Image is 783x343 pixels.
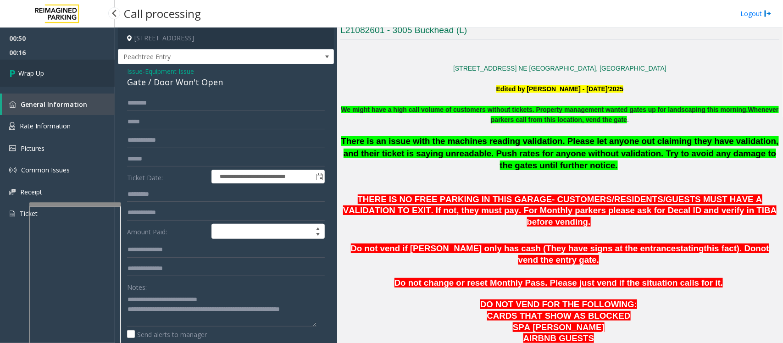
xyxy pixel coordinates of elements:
span: THERE IS NO FREE PARKING IN THIS GARAGE- CUSTOMERS/RESIDENTS/GUESTS MUST HAVE A VALIDATION TO EXI... [343,194,777,227]
span: General Information [21,100,87,109]
span: SPA [PERSON_NAME] [513,322,605,332]
img: 'icon' [9,189,16,195]
label: Notes: [127,279,147,292]
span: stating [676,243,704,253]
img: 'icon' [9,210,15,218]
img: 'icon' [9,145,16,151]
span: Receipt [20,188,42,196]
label: Send alerts to manager [127,330,207,339]
span: Ticket [20,209,38,218]
img: 'icon' [9,122,15,130]
img: logout [764,9,772,18]
h4: [STREET_ADDRESS] [118,28,334,49]
a: [STREET_ADDRESS] NE [GEOGRAPHIC_DATA], [GEOGRAPHIC_DATA] [453,65,666,72]
a: General Information [2,94,115,115]
span: Toggle popup [314,170,324,183]
span: DO NOT VEND FOR THE FOLLOWING: [480,299,637,309]
span: Pictures [21,144,44,153]
span: Do not vend if [PERSON_NAME] only has cash (They have signs at the entrance [351,243,676,253]
span: We might have a high call volume of customers without tickets. Property management wanted gates u... [341,106,748,113]
span: Wrap Up [18,68,44,78]
img: 'icon' [9,166,17,174]
span: - [143,67,194,76]
h3: Call processing [119,2,205,25]
b: Whenever parkers call from this location, vend the gate [491,106,779,123]
span: Equipment Issue [145,66,194,76]
span: Decrease value [311,232,324,239]
a: Logout [740,9,772,18]
span: not vend the entry gate. [518,243,769,265]
span: Rate Information [20,122,71,130]
span: . [491,106,779,123]
label: Amount Paid: [125,224,209,239]
span: Increase value [311,224,324,232]
span: There is an issue with the machines reading validation. Please let anyone out claiming they have ... [341,136,779,170]
span: CARDS THAT SHOW AS BLOCKED [487,311,631,321]
span: Peachtree Entry [118,50,290,64]
span: AIRBNB GUESTS [523,333,594,343]
div: Gate / Door Won't Open [127,76,325,89]
span: Issue [127,66,143,76]
span: this fact). Do [704,243,756,253]
label: Ticket Date: [125,170,209,183]
span: Common Issues [21,166,70,174]
img: 'icon' [9,101,16,108]
b: Edited by [PERSON_NAME] - [DATE]'2025 [496,85,624,93]
h3: L21082601 - 3005 Buckhead (L) [340,24,779,39]
span: Do not change or reset Monthly Pass. Please just vend if the situation calls for it. [394,278,723,288]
